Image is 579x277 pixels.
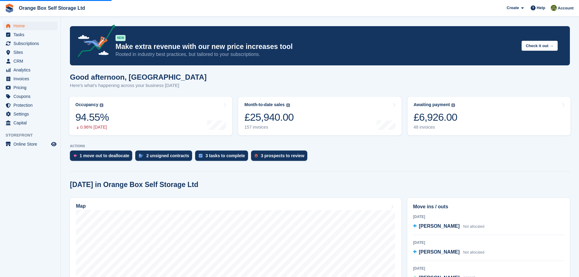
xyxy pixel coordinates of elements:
h2: [DATE] in Orange Box Self Storage Ltd [70,181,198,189]
div: [DATE] [413,266,564,271]
a: menu [3,66,57,74]
a: [PERSON_NAME] Not allocated [413,223,484,230]
div: 3 tasks to complete [205,153,245,158]
img: prospect-51fa495bee0391a8d652442698ab0144808aea92771e9ea1ae160a38d050c398.svg [255,154,258,158]
span: Invoices [13,74,50,83]
span: Settings [13,110,50,118]
span: Create [507,5,519,11]
span: CRM [13,57,50,65]
a: menu [3,57,57,65]
div: Awaiting payment [414,102,450,107]
a: [PERSON_NAME] Not allocated [413,248,484,256]
p: Make extra revenue with our new price increases tool [115,42,517,51]
div: 0.96% [DATE] [75,125,109,130]
a: menu [3,101,57,109]
span: Capital [13,119,50,127]
div: £25,940.00 [244,111,294,123]
a: Orange Box Self Storage Ltd [16,3,88,13]
span: Tasks [13,30,50,39]
a: 3 tasks to complete [195,151,251,164]
div: 1 move out to deallocate [80,153,129,158]
span: Storefront [5,132,60,138]
div: 94.55% [75,111,109,123]
div: Month-to-date sales [244,102,284,107]
span: Help [537,5,545,11]
img: contract_signature_icon-13c848040528278c33f63329250d36e43548de30e8caae1d1a13099fd9432cc5.svg [139,154,143,158]
p: ACTIONS [70,144,570,148]
img: Pippa White [551,5,557,11]
a: menu [3,39,57,48]
h2: Move ins / outs [413,203,564,210]
h1: Good afternoon, [GEOGRAPHIC_DATA] [70,73,207,81]
div: £6,926.00 [414,111,457,123]
p: Here's what's happening across your business [DATE] [70,82,207,89]
span: Protection [13,101,50,109]
img: icon-info-grey-7440780725fd019a000dd9b08b2336e03edf1995a4989e88bcd33f0948082b44.svg [100,103,103,107]
a: menu [3,110,57,118]
span: Analytics [13,66,50,74]
a: Occupancy 94.55% 0.96% [DATE] [69,97,232,135]
span: Account [558,5,574,11]
a: menu [3,22,57,30]
a: Preview store [50,140,57,148]
div: Occupancy [75,102,98,107]
img: price-adjustments-announcement-icon-8257ccfd72463d97f412b2fc003d46551f7dbcb40ab6d574587a9cd5c0d94... [73,25,115,59]
span: [PERSON_NAME] [419,223,460,229]
a: menu [3,74,57,83]
img: task-75834270c22a3079a89374b754ae025e5fb1db73e45f91037f5363f120a921f8.svg [199,154,202,158]
a: Month-to-date sales £25,940.00 157 invoices [238,97,401,135]
div: [DATE] [413,214,564,220]
button: Check it out → [522,41,558,51]
a: menu [3,119,57,127]
span: Subscriptions [13,39,50,48]
div: 157 invoices [244,125,294,130]
span: Not allocated [463,250,484,254]
div: 2 unsigned contracts [146,153,189,158]
span: Pricing [13,83,50,92]
img: move_outs_to_deallocate_icon-f764333ba52eb49d3ac5e1228854f67142a1ed5810a6f6cc68b1a99e826820c5.svg [74,154,77,158]
span: [PERSON_NAME] [419,249,460,254]
img: stora-icon-8386f47178a22dfd0bd8f6a31ec36ba5ce8667c1dd55bd0f319d3a0aa187defe.svg [5,4,14,13]
a: menu [3,30,57,39]
img: icon-info-grey-7440780725fd019a000dd9b08b2336e03edf1995a4989e88bcd33f0948082b44.svg [286,103,290,107]
a: menu [3,92,57,101]
div: 48 invoices [414,125,457,130]
img: icon-info-grey-7440780725fd019a000dd9b08b2336e03edf1995a4989e88bcd33f0948082b44.svg [451,103,455,107]
span: Online Store [13,140,50,148]
span: Not allocated [463,224,484,229]
a: 2 unsigned contracts [135,151,195,164]
a: 3 prospects to review [251,151,310,164]
a: menu [3,48,57,57]
a: menu [3,83,57,92]
a: menu [3,140,57,148]
div: [DATE] [413,240,564,245]
a: Awaiting payment £6,926.00 48 invoices [408,97,570,135]
h2: Map [76,203,86,209]
p: Rooted in industry best practices, but tailored to your subscriptions. [115,51,517,58]
span: Home [13,22,50,30]
span: Sites [13,48,50,57]
div: 3 prospects to review [261,153,304,158]
span: Coupons [13,92,50,101]
a: 1 move out to deallocate [70,151,135,164]
div: NEW [115,35,126,41]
